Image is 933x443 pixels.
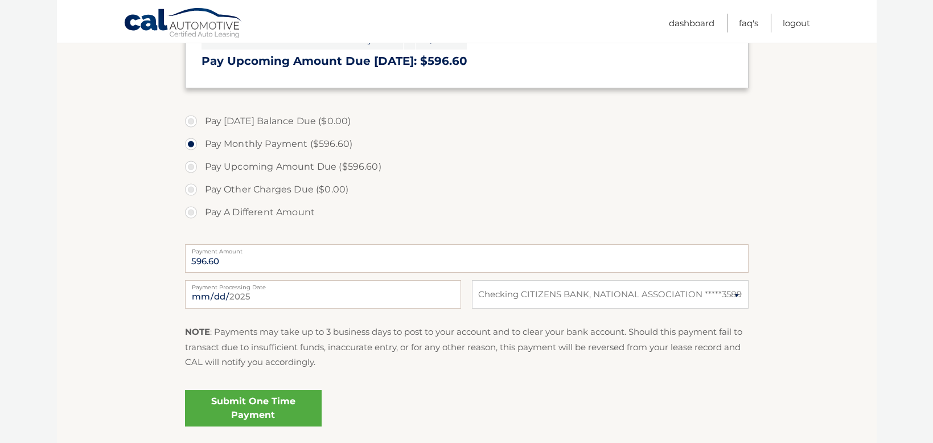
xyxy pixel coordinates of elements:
label: Payment Amount [185,244,749,253]
a: Logout [783,14,810,32]
label: Pay Other Charges Due ($0.00) [185,178,749,201]
h3: Pay Upcoming Amount Due [DATE]: $596.60 [202,54,732,68]
label: Pay Monthly Payment ($596.60) [185,133,749,155]
strong: NOTE [185,326,210,337]
label: Payment Processing Date [185,280,461,289]
input: Payment Date [185,280,461,309]
label: Pay [DATE] Balance Due ($0.00) [185,110,749,133]
a: Cal Automotive [124,7,243,40]
p: : Payments may take up to 3 business days to post to your account and to clear your bank account.... [185,325,749,370]
a: Submit One Time Payment [185,390,322,426]
a: FAQ's [739,14,758,32]
input: Payment Amount [185,244,749,273]
label: Pay Upcoming Amount Due ($596.60) [185,155,749,178]
a: Dashboard [669,14,714,32]
label: Pay A Different Amount [185,201,749,224]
